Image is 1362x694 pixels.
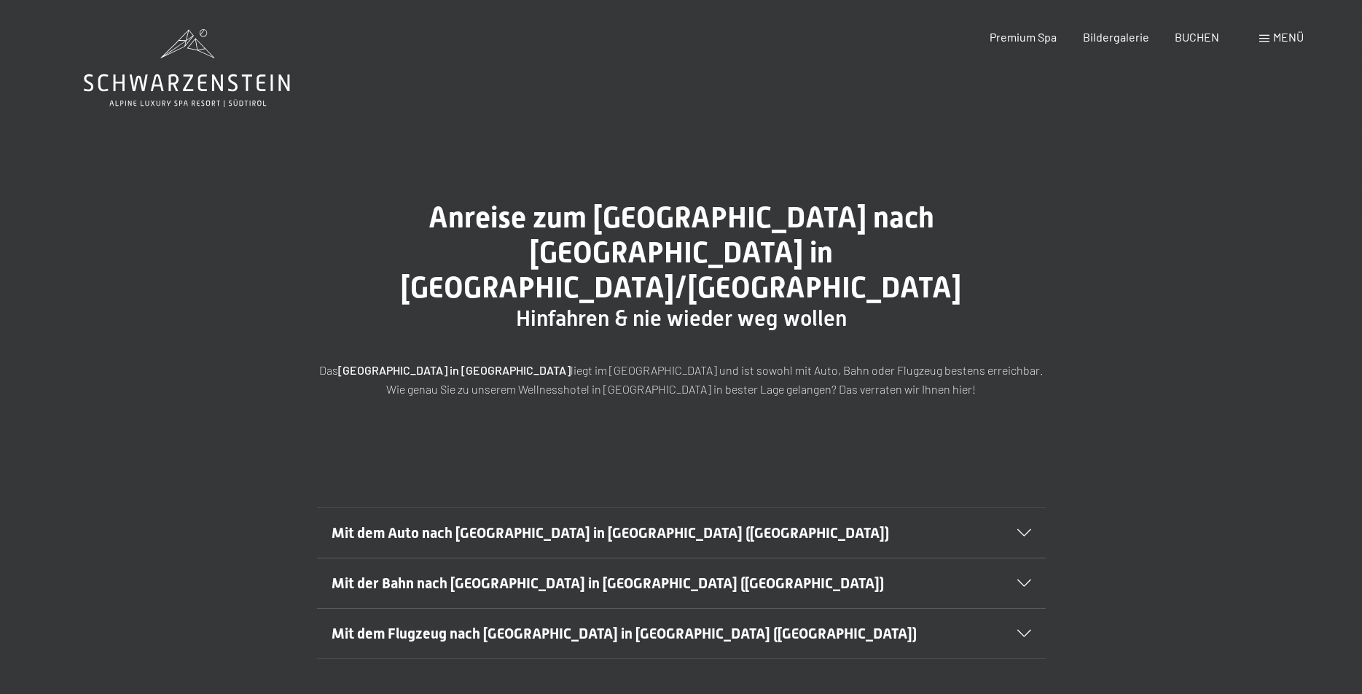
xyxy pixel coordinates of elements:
a: Bildergalerie [1083,30,1149,44]
span: Menü [1273,30,1304,44]
strong: [GEOGRAPHIC_DATA] in [GEOGRAPHIC_DATA] [338,363,571,377]
a: BUCHEN [1175,30,1219,44]
span: Mit dem Auto nach [GEOGRAPHIC_DATA] in [GEOGRAPHIC_DATA] ([GEOGRAPHIC_DATA]) [332,524,889,542]
span: Anreise zum [GEOGRAPHIC_DATA] nach [GEOGRAPHIC_DATA] in [GEOGRAPHIC_DATA]/[GEOGRAPHIC_DATA] [401,200,961,305]
a: Premium Spa [990,30,1057,44]
p: Das liegt im [GEOGRAPHIC_DATA] und ist sowohl mit Auto, Bahn oder Flugzeug bestens erreichbar. Wi... [317,361,1046,398]
span: Hinfahren & nie wieder weg wollen [516,305,847,331]
span: Mit der Bahn nach [GEOGRAPHIC_DATA] in [GEOGRAPHIC_DATA] ([GEOGRAPHIC_DATA]) [332,574,884,592]
span: Mit dem Flugzeug nach [GEOGRAPHIC_DATA] in [GEOGRAPHIC_DATA] ([GEOGRAPHIC_DATA]) [332,625,917,642]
